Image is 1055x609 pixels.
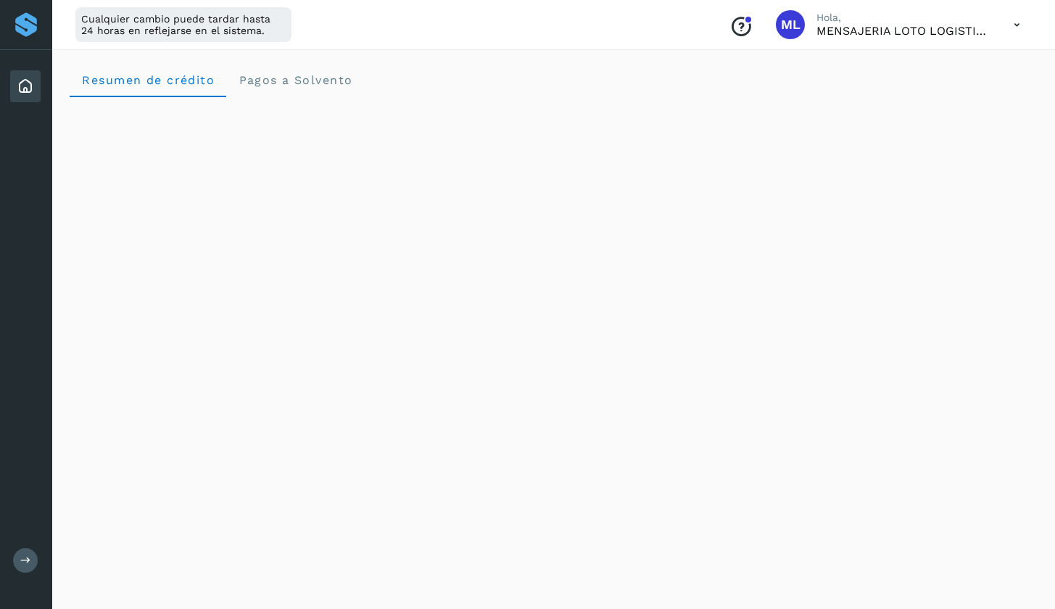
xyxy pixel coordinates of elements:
p: Hola, [816,12,990,24]
div: Cualquier cambio puede tardar hasta 24 horas en reflejarse en el sistema. [75,7,291,42]
p: MENSAJERIA LOTO LOGISTICS [816,24,990,38]
span: Resumen de crédito [81,73,215,87]
span: Pagos a Solvento [238,73,352,87]
div: Inicio [10,70,41,102]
